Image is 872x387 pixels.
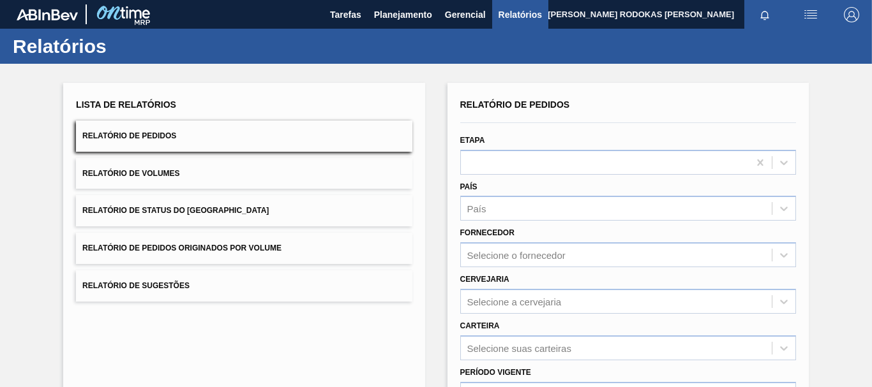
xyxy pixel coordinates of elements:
[17,9,78,20] img: TNhmsLtSVTkK8tSr43FrP2fwEKptu5GPRR3wAAAABJRU5ErkJggg==
[499,7,542,22] span: Relatórios
[374,7,432,22] span: Planejamento
[460,368,531,377] label: Período Vigente
[76,99,176,110] span: Lista de Relatórios
[82,169,179,178] span: Relatório de Volumes
[82,206,269,215] span: Relatório de Status do [GEOGRAPHIC_DATA]
[445,7,486,22] span: Gerencial
[13,39,239,54] h1: Relatórios
[460,321,500,330] label: Carteira
[76,270,412,302] button: Relatório de Sugestões
[460,182,477,191] label: País
[844,7,859,22] img: Logout
[467,296,562,307] div: Selecione a cervejaria
[467,342,571,353] div: Selecione suas carteiras
[82,281,190,290] span: Relatório de Sugestões
[467,203,486,214] div: País
[82,131,176,140] span: Relatório de Pedidos
[330,7,361,22] span: Tarefas
[82,244,282,252] span: Relatório de Pedidos Originados por Volume
[76,195,412,226] button: Relatório de Status do [GEOGRAPHIC_DATA]
[744,6,785,24] button: Notificações
[460,99,570,110] span: Relatório de Pedidos
[76,233,412,264] button: Relatório de Pedidos Originados por Volume
[460,136,485,145] label: Etapa
[467,250,566,261] div: Selecione o fornecedor
[76,120,412,152] button: Relatório de Pedidos
[76,158,412,189] button: Relatório de Volumes
[803,7,818,22] img: userActions
[460,275,509,284] label: Cervejaria
[460,228,515,237] label: Fornecedor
